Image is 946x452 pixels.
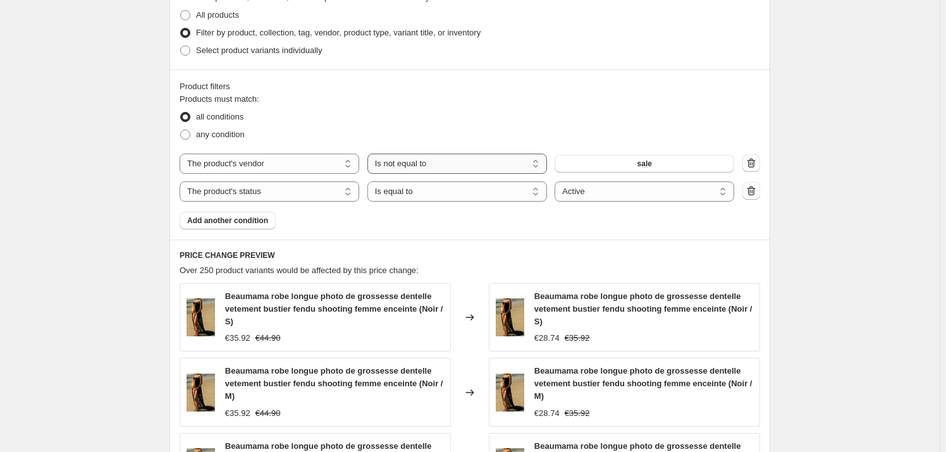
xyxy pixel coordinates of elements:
[196,130,245,139] span: any condition
[534,332,560,345] div: €28.74
[225,291,443,326] span: Beaumama robe longue photo de grossesse dentelle vetement bustier fendu shooting femme enceinte (...
[225,366,443,401] span: Beaumama robe longue photo de grossesse dentelle vetement bustier fendu shooting femme enceinte (...
[187,216,268,226] span: Add another condition
[555,155,734,173] button: sale
[637,159,652,169] span: sale
[187,374,215,412] img: 10107506562-1_80x.jpg
[255,407,281,420] strike: €44.90
[534,407,560,420] div: €28.74
[196,10,239,20] span: All products
[180,266,419,275] span: Over 250 product variants would be affected by this price change:
[187,298,215,336] img: 10107506562-1_80x.jpg
[496,374,524,412] img: 10107506562-1_80x.jpg
[534,291,752,326] span: Beaumama robe longue photo de grossesse dentelle vetement bustier fendu shooting femme enceinte (...
[225,332,250,345] div: €35.92
[180,80,760,93] div: Product filters
[196,28,481,37] span: Filter by product, collection, tag, vendor, product type, variant title, or inventory
[196,46,322,55] span: Select product variants individually
[565,407,590,420] strike: €35.92
[225,407,250,420] div: €35.92
[496,298,524,336] img: 10107506562-1_80x.jpg
[180,212,276,229] button: Add another condition
[565,332,590,345] strike: €35.92
[255,332,281,345] strike: €44.90
[180,94,259,104] span: Products must match:
[534,366,752,401] span: Beaumama robe longue photo de grossesse dentelle vetement bustier fendu shooting femme enceinte (...
[196,112,243,121] span: all conditions
[180,250,760,260] h6: PRICE CHANGE PREVIEW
